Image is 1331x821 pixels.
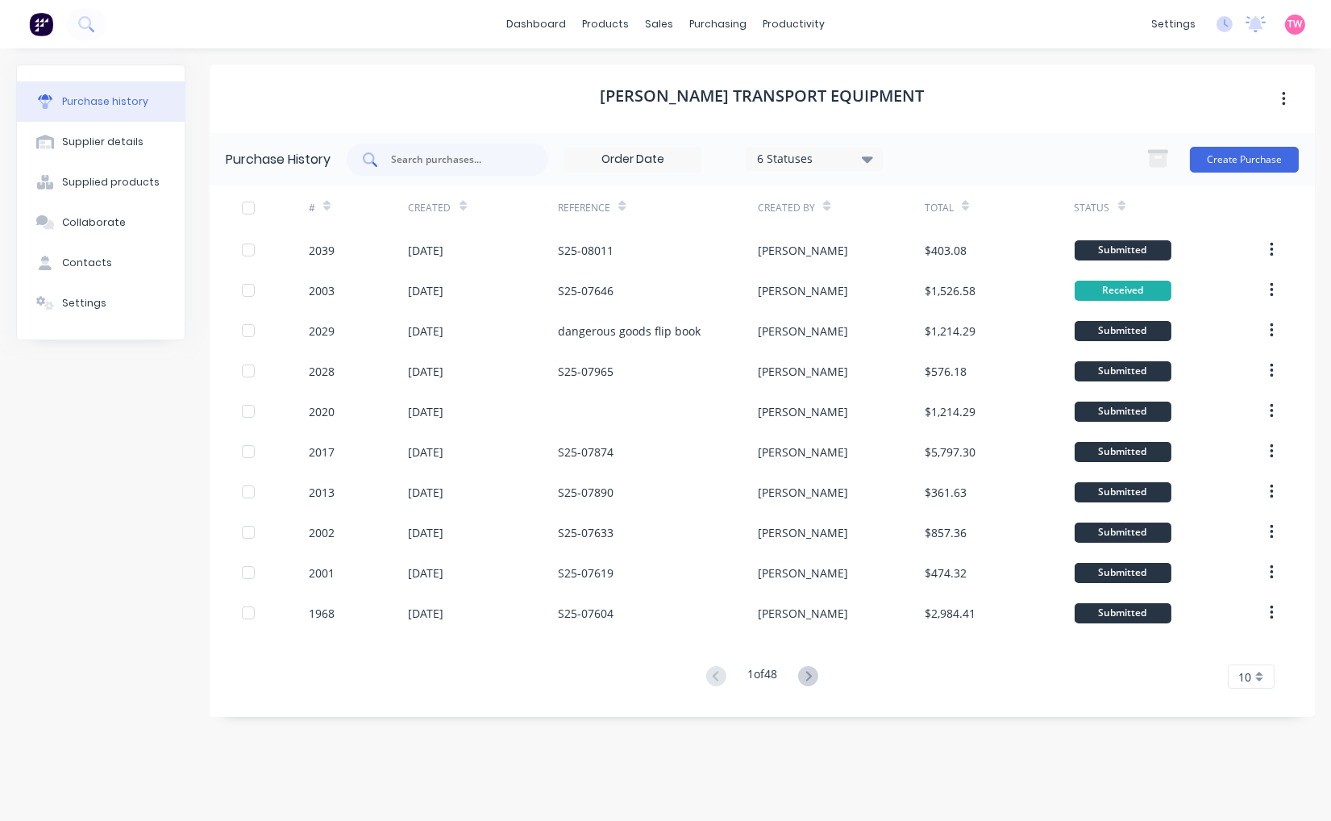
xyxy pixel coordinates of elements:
[1075,563,1171,583] div: Submitted
[309,444,335,461] div: 2017
[558,444,614,461] div: S25-07874
[758,323,848,340] div: [PERSON_NAME]
[409,323,444,340] div: [DATE]
[62,135,143,149] div: Supplier details
[309,484,335,501] div: 2013
[62,215,126,230] div: Collaborate
[409,201,451,215] div: Created
[409,484,444,501] div: [DATE]
[1075,201,1110,215] div: Status
[925,323,975,340] div: $1,214.29
[758,605,848,622] div: [PERSON_NAME]
[1075,482,1171,502] div: Submitted
[309,323,335,340] div: 2029
[309,282,335,299] div: 2003
[558,524,614,541] div: S25-07633
[226,150,331,169] div: Purchase History
[755,12,833,36] div: productivity
[574,12,637,36] div: products
[409,605,444,622] div: [DATE]
[309,363,335,380] div: 2028
[558,484,614,501] div: S25-07890
[309,524,335,541] div: 2002
[925,444,975,461] div: $5,797.30
[17,162,185,202] button: Supplied products
[925,282,975,299] div: $1,526.58
[925,484,967,501] div: $361.63
[1075,402,1171,422] div: Submitted
[558,565,614,581] div: S25-07619
[62,175,160,190] div: Supplied products
[637,12,681,36] div: sales
[62,296,106,310] div: Settings
[17,283,185,323] button: Settings
[681,12,755,36] div: purchasing
[558,323,701,340] div: dangerous goods flip book
[758,565,848,581] div: [PERSON_NAME]
[565,148,701,172] input: Order Date
[17,243,185,283] button: Contacts
[558,363,614,380] div: S25-07965
[601,86,925,106] h1: [PERSON_NAME] Transport Equipment
[409,282,444,299] div: [DATE]
[1075,240,1171,260] div: Submitted
[925,524,967,541] div: $857.36
[17,202,185,243] button: Collaborate
[758,242,848,259] div: [PERSON_NAME]
[29,12,53,36] img: Factory
[747,665,777,689] div: 1 of 48
[758,444,848,461] div: [PERSON_NAME]
[925,565,967,581] div: $474.32
[757,150,872,167] div: 6 Statuses
[1075,361,1171,381] div: Submitted
[1190,147,1299,173] button: Create Purchase
[62,256,112,270] div: Contacts
[498,12,574,36] a: dashboard
[558,605,614,622] div: S25-07604
[409,565,444,581] div: [DATE]
[1238,669,1251,686] span: 10
[17,122,185,162] button: Supplier details
[758,484,848,501] div: [PERSON_NAME]
[758,201,815,215] div: Created By
[1075,442,1171,462] div: Submitted
[558,201,610,215] div: Reference
[1143,12,1204,36] div: settings
[309,242,335,259] div: 2039
[409,444,444,461] div: [DATE]
[1075,281,1171,301] div: Received
[1075,523,1171,543] div: Submitted
[389,152,523,168] input: Search purchases...
[558,282,614,299] div: S25-07646
[925,605,975,622] div: $2,984.41
[925,363,967,380] div: $576.18
[925,201,954,215] div: Total
[309,565,335,581] div: 2001
[1288,17,1303,31] span: TW
[758,403,848,420] div: [PERSON_NAME]
[309,403,335,420] div: 2020
[409,403,444,420] div: [DATE]
[758,282,848,299] div: [PERSON_NAME]
[409,524,444,541] div: [DATE]
[1075,321,1171,341] div: Submitted
[1075,603,1171,623] div: Submitted
[409,242,444,259] div: [DATE]
[409,363,444,380] div: [DATE]
[309,605,335,622] div: 1968
[17,81,185,122] button: Purchase history
[558,242,614,259] div: S25-08011
[309,201,315,215] div: #
[758,363,848,380] div: [PERSON_NAME]
[758,524,848,541] div: [PERSON_NAME]
[925,242,967,259] div: $403.08
[925,403,975,420] div: $1,214.29
[62,94,148,109] div: Purchase history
